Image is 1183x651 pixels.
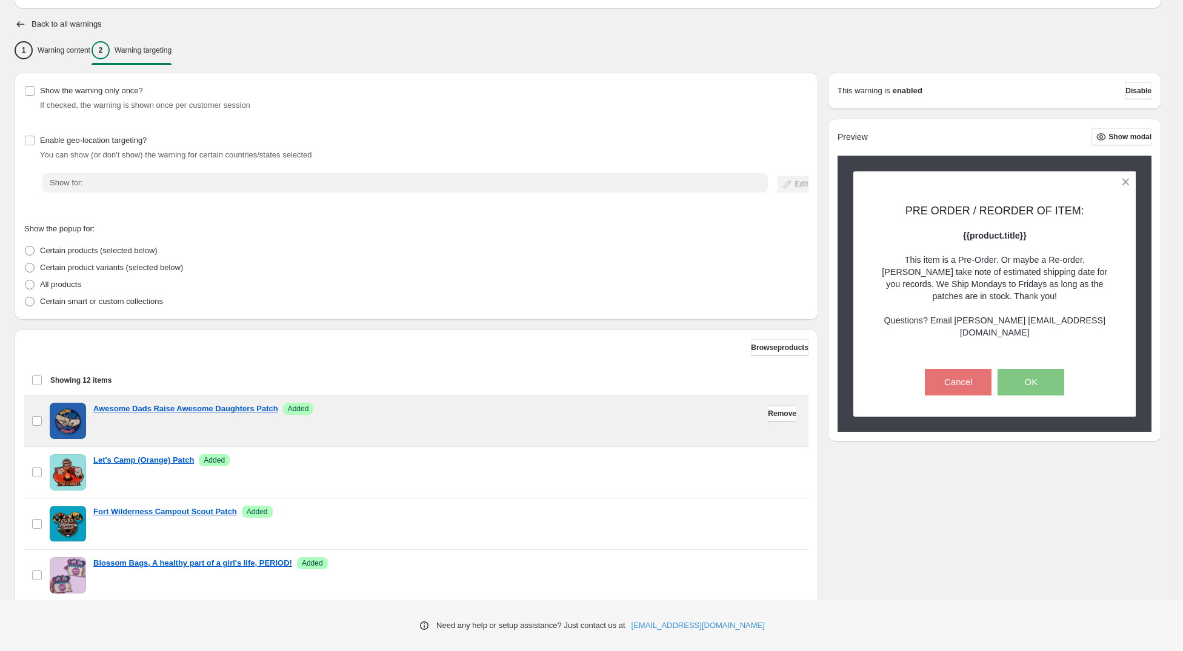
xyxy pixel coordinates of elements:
[92,38,172,63] button: 2Warning targeting
[40,150,312,159] span: You can show (or don't show) the warning for certain countries/states selected
[288,404,309,414] span: Added
[40,279,81,291] p: All products
[93,557,292,569] a: Blossom Bags, A healthy part of a girl's life, PERIOD!
[93,454,194,466] a: Let's Camp (Orange) Patch
[838,85,890,97] p: This warning is
[40,246,158,255] span: Certain products (selected below)
[92,41,110,59] div: 2
[24,224,95,233] span: Show the popup for:
[50,506,86,541] img: Fort Wilderness Campout Scout Patch
[15,41,33,59] div: 1
[925,369,991,395] button: Cancel
[15,38,90,63] button: 1Warning content
[40,101,250,110] span: If checked, the warning is shown once per customer session
[768,409,796,418] span: Remove
[93,403,278,415] a: Awesome Dads Raise Awesome Daughters Patch
[302,558,323,568] span: Added
[1108,132,1151,142] span: Show modal
[768,405,796,422] button: Remove
[40,136,147,145] span: Enable geo-location targeting?
[905,205,1084,217] span: PRE ORDER / REORDER OF ITEM:
[50,403,86,439] img: Awesome Dads Raise Awesome Daughters Patch
[751,339,808,356] button: Browseproducts
[115,45,172,55] p: Warning targeting
[1091,128,1151,145] button: Show modal
[893,85,922,97] strong: enabled
[204,455,225,465] span: Added
[38,45,90,55] p: Warning content
[40,296,163,308] p: Certain smart or custom collections
[50,375,112,385] span: Showing 12 items
[40,86,143,95] span: Show the warning only once?
[838,132,868,142] h2: Preview
[32,19,102,29] h2: Back to all warnings
[1125,82,1151,99] button: Disable
[247,507,268,517] span: Added
[631,620,765,632] a: [EMAIL_ADDRESS][DOMAIN_NAME]
[998,369,1064,395] button: OK
[50,454,86,491] img: Let's Camp (Orange) Patch
[40,263,183,272] span: Certain product variants (selected below)
[751,343,808,352] span: Browse products
[50,178,83,187] span: Show for:
[963,231,1027,240] strong: {{product.title}}
[875,254,1115,339] p: This item is a Pre-Order. Or maybe a Re-order. [PERSON_NAME] take note of estimated shipping date...
[1125,86,1151,96] span: Disable
[93,506,237,518] a: Fort Wilderness Campout Scout Patch
[50,557,86,593] img: Blossom Bags, A healthy part of a girl's life, PERIOD!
